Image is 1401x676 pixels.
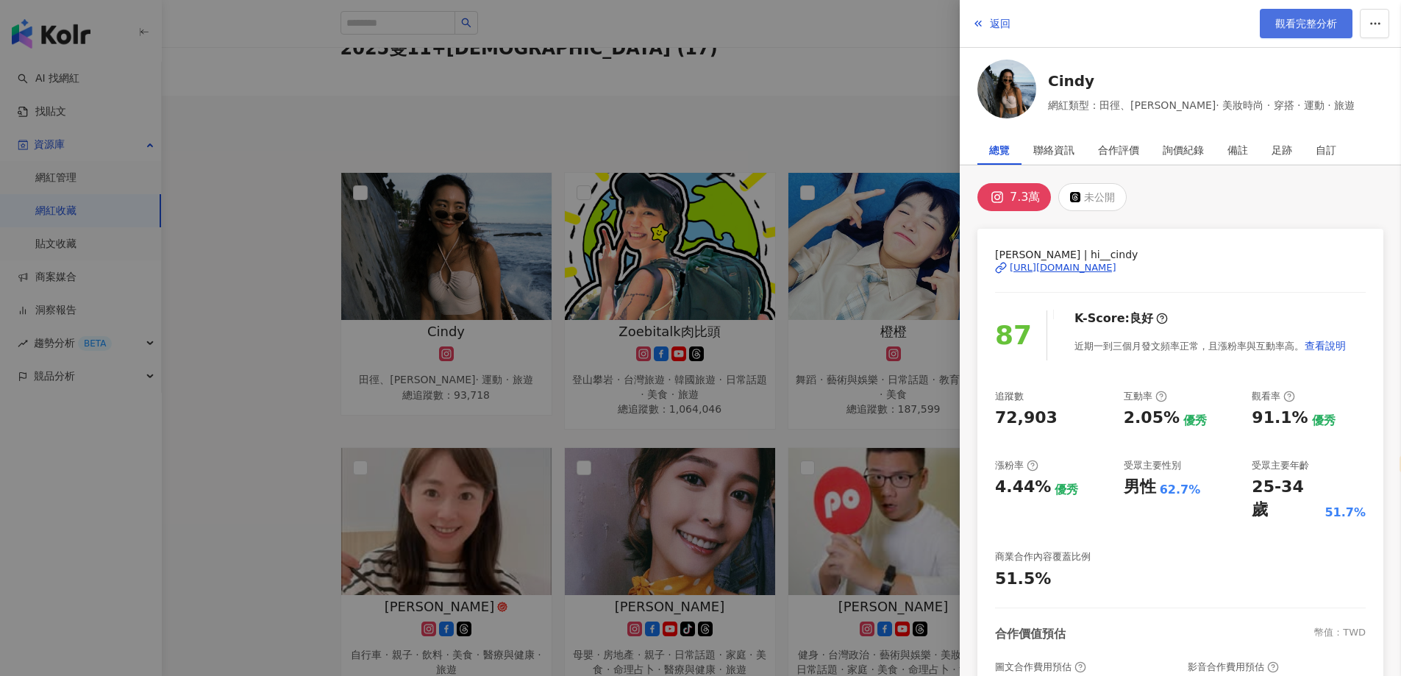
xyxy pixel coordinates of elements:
div: 合作價值預估 [995,626,1066,642]
div: 良好 [1130,310,1153,327]
a: Cindy [1048,71,1355,91]
div: 足跡 [1272,135,1292,165]
span: [PERSON_NAME] | hi__cindy [995,246,1366,263]
div: 總覽 [989,135,1010,165]
span: 觀看完整分析 [1275,18,1337,29]
span: 查看說明 [1305,340,1346,352]
div: 幣值：TWD [1314,626,1366,642]
div: [URL][DOMAIN_NAME] [1010,261,1116,274]
div: 漲粉率 [995,459,1038,472]
div: 72,903 [995,407,1058,430]
div: 91.1% [1252,407,1308,430]
img: KOL Avatar [977,60,1036,118]
a: [URL][DOMAIN_NAME] [995,261,1366,274]
div: K-Score : [1074,310,1168,327]
div: 近期一到三個月發文頻率正常，且漲粉率與互動率高。 [1074,331,1347,360]
span: 返回 [990,18,1010,29]
div: 受眾主要性別 [1124,459,1181,472]
button: 未公開 [1058,183,1127,211]
a: KOL Avatar [977,60,1036,124]
div: 男性 [1124,476,1156,499]
button: 返回 [972,9,1011,38]
div: 觀看率 [1252,390,1295,403]
div: 圖文合作費用預估 [995,661,1086,674]
div: 未公開 [1084,187,1115,207]
div: 優秀 [1312,413,1336,429]
div: 影音合作費用預估 [1188,661,1279,674]
div: 追蹤數 [995,390,1024,403]
div: 聯絡資訊 [1033,135,1074,165]
div: 自訂 [1316,135,1336,165]
div: 受眾主要年齡 [1252,459,1309,472]
button: 查看說明 [1304,331,1347,360]
button: 7.3萬 [977,183,1051,211]
div: 詢價紀錄 [1163,135,1204,165]
span: 網紅類型：田徑、[PERSON_NAME]· 美妝時尚 · 穿搭 · 運動 · 旅遊 [1048,97,1355,113]
div: 2.05% [1124,407,1180,430]
div: 備註 [1227,135,1248,165]
div: 優秀 [1183,413,1207,429]
div: 87 [995,315,1032,357]
div: 51.5% [995,568,1051,591]
div: 4.44% [995,476,1051,499]
div: 62.7% [1160,482,1201,498]
a: 觀看完整分析 [1260,9,1352,38]
div: 51.7% [1325,505,1366,521]
div: 商業合作內容覆蓋比例 [995,550,1091,563]
div: 25-34 歲 [1252,476,1321,522]
div: 優秀 [1055,482,1078,498]
div: 互動率 [1124,390,1167,403]
div: 合作評價 [1098,135,1139,165]
div: 7.3萬 [1010,187,1040,207]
